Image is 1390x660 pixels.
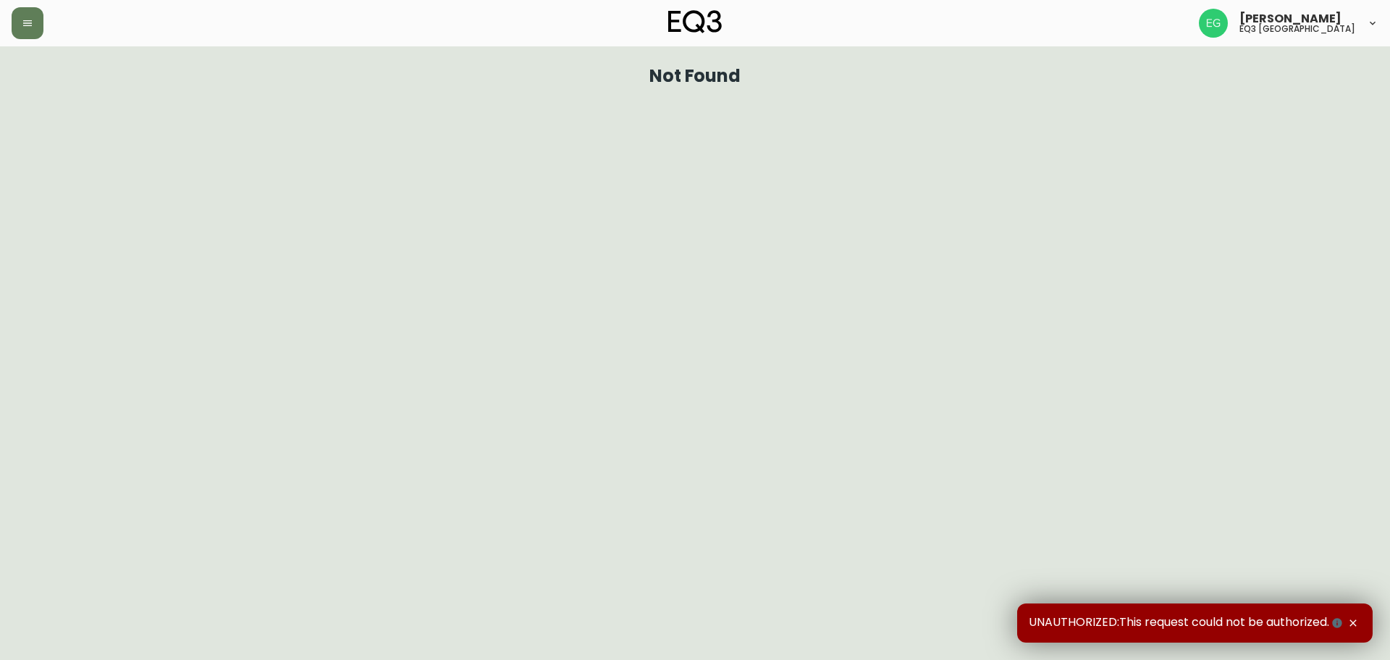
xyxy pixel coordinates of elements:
img: logo [668,10,722,33]
span: UNAUTHORIZED:This request could not be authorized. [1029,615,1345,631]
h1: Not Found [649,70,741,83]
img: db11c1629862fe82d63d0774b1b54d2b [1199,9,1228,38]
h5: eq3 [GEOGRAPHIC_DATA] [1239,25,1355,33]
span: [PERSON_NAME] [1239,13,1341,25]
